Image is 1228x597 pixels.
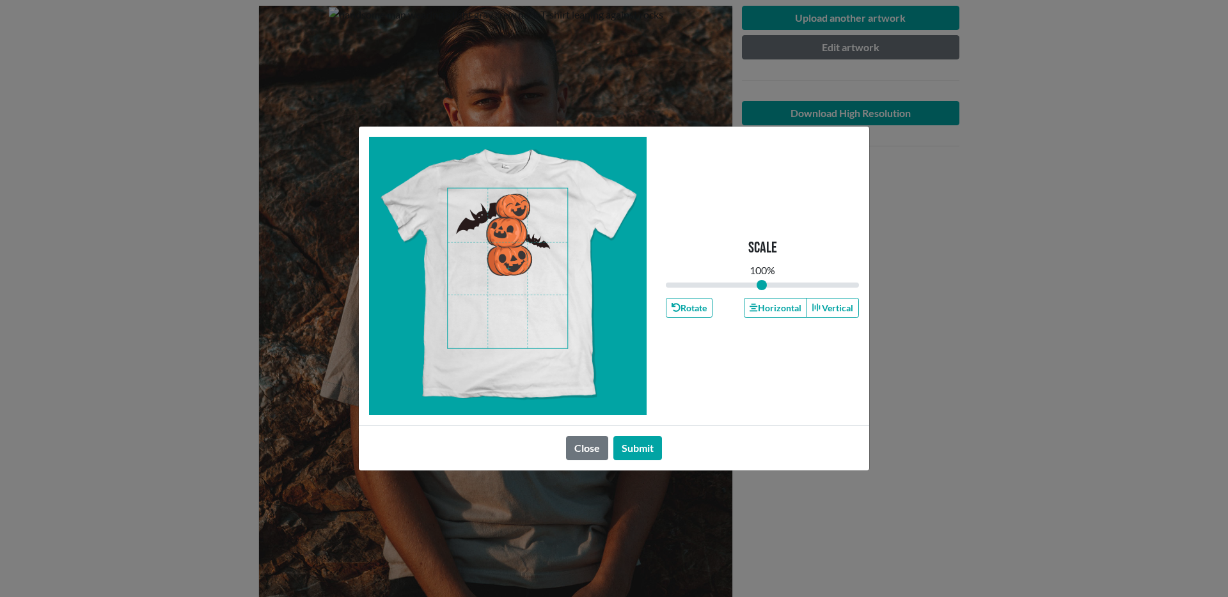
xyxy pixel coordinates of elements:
[666,298,712,318] button: Rotate
[807,298,859,318] button: Vertical
[744,298,807,318] button: Horizontal
[613,436,662,460] button: Submit
[750,263,775,278] div: 100 %
[566,436,608,460] button: Close
[748,239,777,258] p: Scale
